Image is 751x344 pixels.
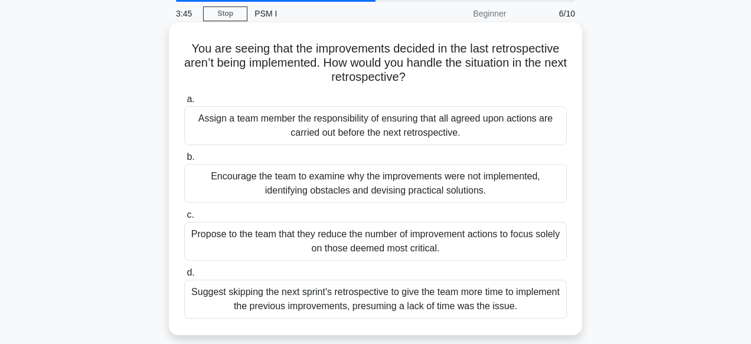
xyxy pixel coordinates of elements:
span: a. [187,94,194,104]
div: Assign a team member the responsibility of ensuring that all agreed upon actions are carried out ... [184,106,567,145]
span: b. [187,152,194,162]
div: Beginner [410,2,513,25]
div: 6/10 [513,2,582,25]
span: d. [187,267,194,277]
div: Suggest skipping the next sprint's retrospective to give the team more time to implement the prev... [184,280,567,319]
div: 3:45 [169,2,203,25]
h5: You are seeing that the improvements decided in the last retrospective aren’t being implemented. ... [183,41,568,85]
a: Stop [203,6,247,21]
span: c. [187,209,194,219]
div: PSM I [247,2,410,25]
div: Propose to the team that they reduce the number of improvement actions to focus solely on those d... [184,222,567,261]
div: Encourage the team to examine why the improvements were not implemented, identifying obstacles an... [184,164,567,203]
